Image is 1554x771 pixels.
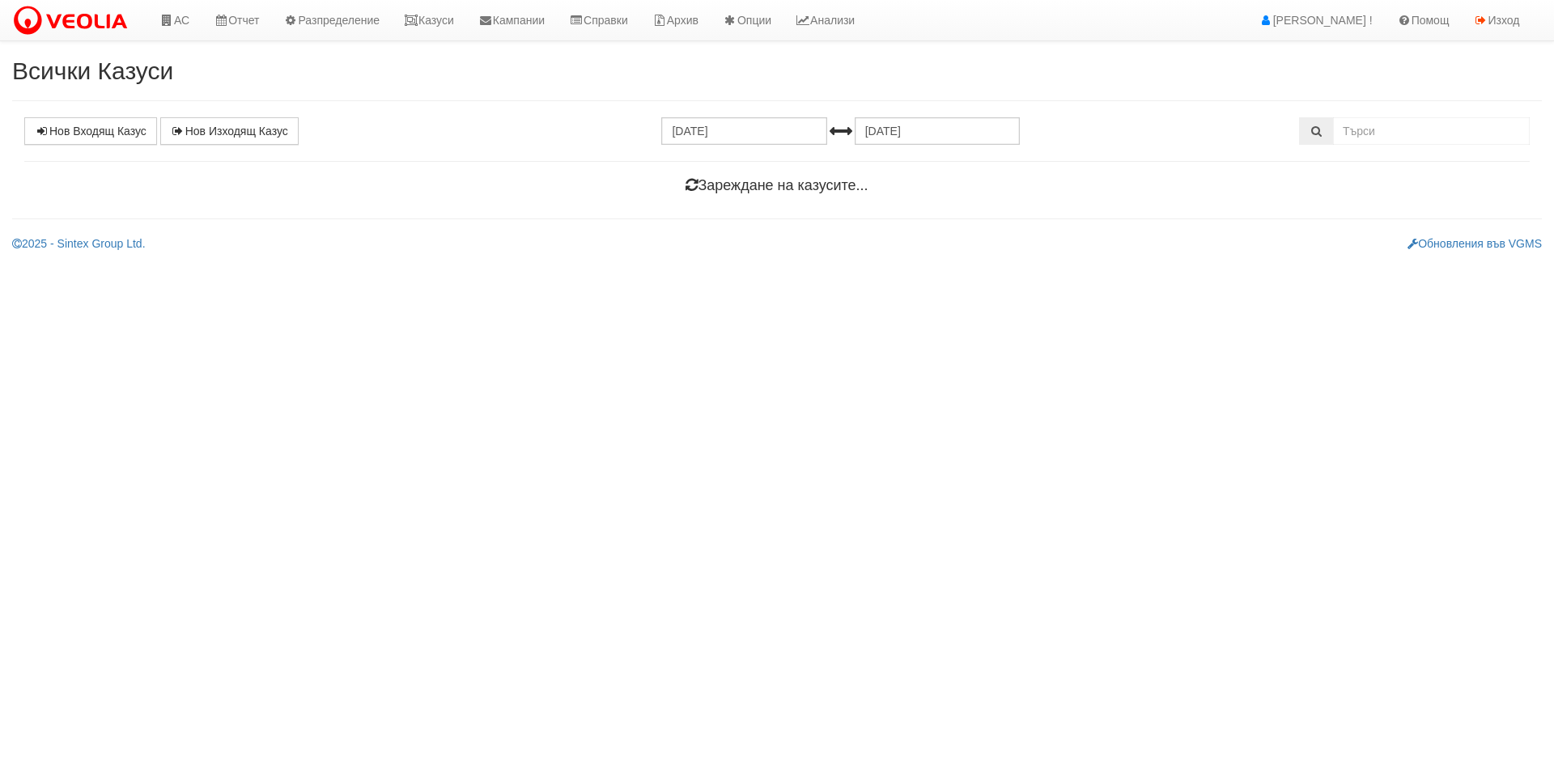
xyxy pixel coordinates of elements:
[24,178,1530,194] h4: Зареждане на казусите...
[12,57,1542,84] h2: Всички Казуси
[1408,237,1542,250] a: Обновления във VGMS
[160,117,299,145] a: Нов Изходящ Казус
[12,4,135,38] img: VeoliaLogo.png
[1333,117,1530,145] input: Търсене по Идентификатор, Бл/Вх/Ап, Тип, Описание, Моб. Номер, Имейл, Файл, Коментар,
[12,237,146,250] a: 2025 - Sintex Group Ltd.
[24,117,157,145] a: Нов Входящ Казус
